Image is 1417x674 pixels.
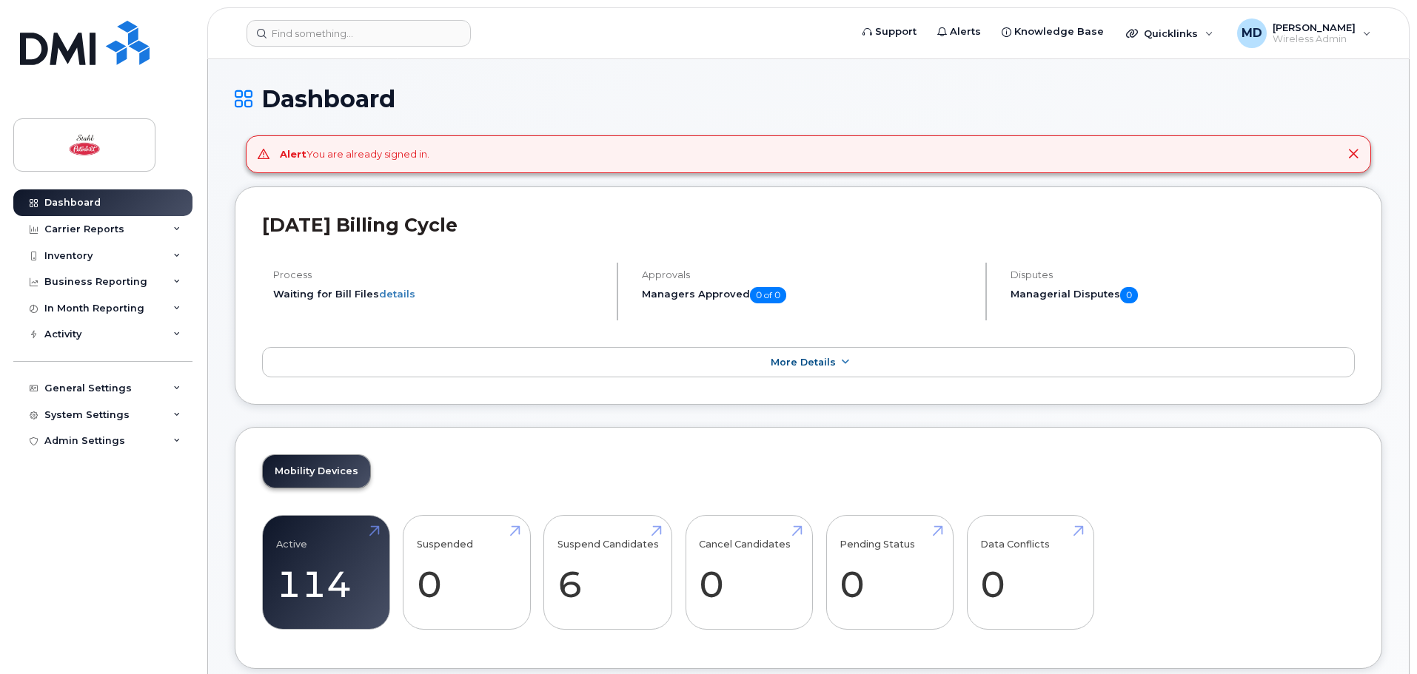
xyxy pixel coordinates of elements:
div: You are already signed in. [280,147,429,161]
a: Pending Status 0 [840,524,939,621]
li: Waiting for Bill Files [273,287,604,301]
a: Active 114 [276,524,376,621]
a: details [379,288,415,300]
span: 0 [1120,287,1138,303]
a: Mobility Devices [263,455,370,488]
h1: Dashboard [235,86,1382,112]
span: More Details [771,357,836,368]
span: 0 of 0 [750,287,786,303]
h4: Disputes [1011,269,1355,280]
h5: Managerial Disputes [1011,287,1355,303]
strong: Alert [280,148,306,160]
a: Data Conflicts 0 [980,524,1080,621]
a: Cancel Candidates 0 [699,524,799,621]
h4: Approvals [642,269,973,280]
h4: Process [273,269,604,280]
a: Suspend Candidates 6 [557,524,659,621]
h2: [DATE] Billing Cycle [262,214,1355,236]
a: Suspended 0 [417,524,517,621]
h5: Managers Approved [642,287,973,303]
